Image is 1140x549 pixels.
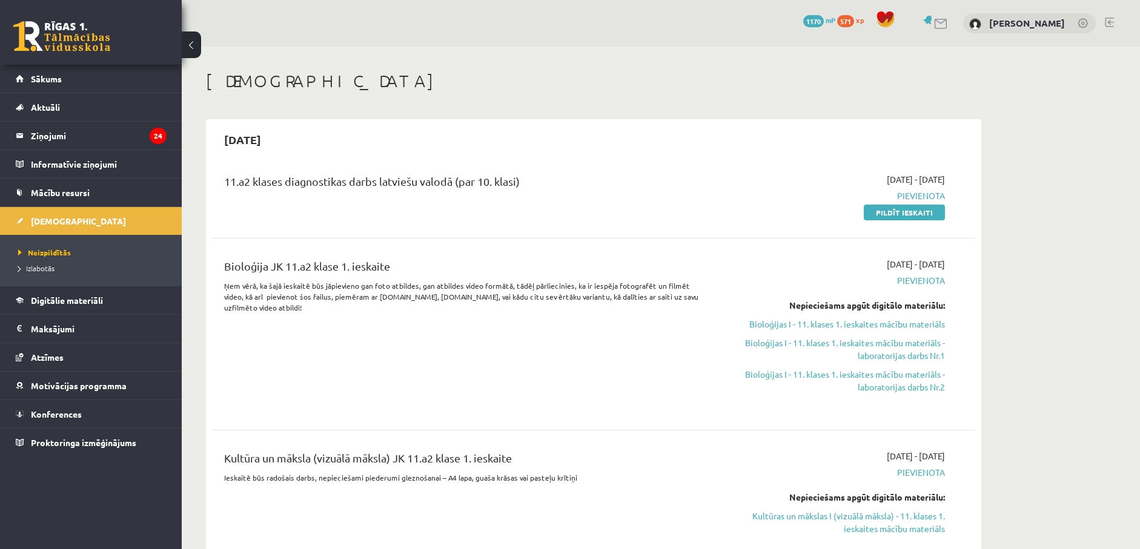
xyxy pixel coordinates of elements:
[717,466,945,479] span: Pievienota
[16,150,167,178] a: Informatīvie ziņojumi
[18,263,170,274] a: Izlabotās
[16,372,167,399] a: Motivācijas programma
[212,125,273,154] h2: [DATE]
[837,15,870,25] a: 571 xp
[16,207,167,235] a: [DEMOGRAPHIC_DATA]
[31,409,82,419] span: Konferences
[837,15,854,27] span: 571
[887,450,945,462] span: [DATE] - [DATE]
[887,258,945,271] span: [DATE] - [DATE]
[224,450,698,472] div: Kultūra un māksla (vizuālā māksla) JK 11.a2 klase 1. ieskaite
[717,510,945,535] a: Kultūras un mākslas I (vizuālā māksla) - 11. klases 1. ieskaites mācību materiāls
[16,286,167,314] a: Digitālie materiāli
[13,21,110,51] a: Rīgas 1. Tālmācības vidusskola
[31,315,167,343] legend: Maksājumi
[18,263,55,273] span: Izlabotās
[31,73,62,84] span: Sākums
[31,380,127,391] span: Motivācijas programma
[16,400,167,428] a: Konferences
[717,318,945,330] a: Bioloģijas I - 11. klases 1. ieskaites mācību materiāls
[969,18,981,30] img: Adelina Lačinova
[224,472,698,483] p: Ieskaitē būs radošais darbs, nepieciešami piederumi gleznošanai – A4 lapa, guaša krāsas vai paste...
[717,491,945,504] div: Nepieciešams apgūt digitālo materiālu:
[150,128,167,144] i: 24
[717,274,945,287] span: Pievienota
[31,295,103,306] span: Digitālie materiāli
[856,15,864,25] span: xp
[16,343,167,371] a: Atzīmes
[16,179,167,206] a: Mācību resursi
[803,15,824,27] span: 1170
[989,17,1065,29] a: [PERSON_NAME]
[31,122,167,150] legend: Ziņojumi
[31,352,64,363] span: Atzīmes
[864,205,945,220] a: Pildīt ieskaiti
[206,71,981,91] h1: [DEMOGRAPHIC_DATA]
[826,15,835,25] span: mP
[31,437,136,448] span: Proktoringa izmēģinājums
[31,215,126,226] span: [DEMOGRAPHIC_DATA]
[31,150,167,178] legend: Informatīvie ziņojumi
[224,173,698,196] div: 11.a2 klases diagnostikas darbs latviešu valodā (par 10. klasi)
[224,280,698,313] p: Ņem vērā, ka šajā ieskaitē būs jāpievieno gan foto atbildes, gan atbildes video formātā, tādēļ pā...
[31,187,90,198] span: Mācību resursi
[16,429,167,456] a: Proktoringa izmēģinājums
[31,102,60,113] span: Aktuāli
[16,122,167,150] a: Ziņojumi24
[224,258,698,280] div: Bioloģija JK 11.a2 klase 1. ieskaite
[887,173,945,186] span: [DATE] - [DATE]
[16,93,167,121] a: Aktuāli
[803,15,835,25] a: 1170 mP
[717,337,945,362] a: Bioloģijas I - 11. klases 1. ieskaites mācību materiāls - laboratorijas darbs Nr.1
[16,315,167,343] a: Maksājumi
[717,189,945,202] span: Pievienota
[18,248,71,257] span: Neizpildītās
[717,299,945,312] div: Nepieciešams apgūt digitālo materiālu:
[717,368,945,393] a: Bioloģijas I - 11. klases 1. ieskaites mācību materiāls - laboratorijas darbs Nr.2
[16,65,167,93] a: Sākums
[18,247,170,258] a: Neizpildītās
